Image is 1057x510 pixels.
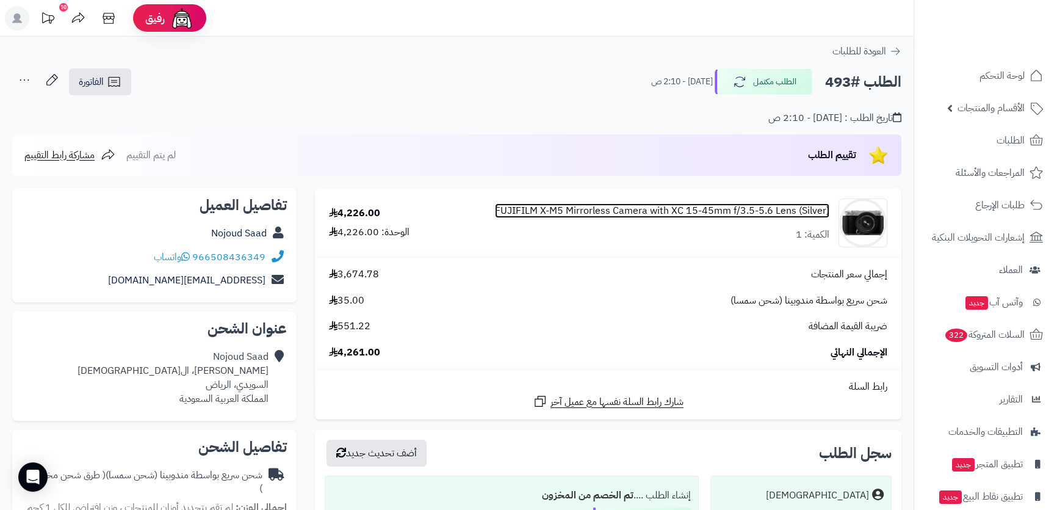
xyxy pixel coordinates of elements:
[170,6,194,31] img: ai-face.png
[22,440,287,454] h2: تفاصيل الشحن
[59,3,68,12] div: 10
[329,346,380,360] span: 4,261.00
[329,294,364,308] span: 35.00
[922,191,1050,220] a: طلبات الإرجاع
[495,204,829,218] a: FUJIFILM X-M5 Mirrorless Camera with XC 15-45mm f/3.5-5.6 Lens (Silver)
[32,6,63,34] a: تحديثات المنصة
[974,9,1045,35] img: logo-2.png
[951,456,1023,473] span: تطبيق المتجر
[997,132,1025,149] span: الطلبات
[922,417,1050,446] a: التطبيقات والخدمات
[154,250,190,264] a: واتساب
[329,206,380,220] div: 4,226.00
[542,488,633,503] b: تم الخصم من المخزون
[329,319,370,333] span: 551.22
[922,352,1050,382] a: أدوات التسويق
[922,288,1050,317] a: وآتس آبجديد
[922,126,1050,155] a: الطلبات
[832,44,901,59] a: العودة للطلبات
[922,223,1050,252] a: إشعارات التحويلات البنكية
[831,346,887,360] span: الإجمالي النهائي
[768,111,901,125] div: تاريخ الطلب : [DATE] - 2:10 ص
[126,148,176,162] span: لم يتم التقييم
[958,100,1025,117] span: الأقسام والمنتجات
[333,484,691,508] div: إنشاء الطلب ....
[970,359,1023,376] span: أدوات التسويق
[999,261,1023,279] span: العملاء
[326,440,427,467] button: أضف تحديث جديد
[956,164,1025,181] span: المراجعات والأسئلة
[78,350,269,406] div: Nojoud Saad [PERSON_NAME]، ال[DEMOGRAPHIC_DATA] السويدي، الرياض المملكة العربية السعودية
[550,395,684,409] span: شارك رابط السلة نفسها مع عميل آخر
[922,385,1050,414] a: التقارير
[808,148,856,162] span: تقييم الطلب
[932,229,1025,246] span: إشعارات التحويلات البنكية
[211,226,267,241] a: Nojoud Saad
[965,296,988,310] span: جديد
[320,380,896,394] div: رابط السلة
[811,268,887,282] span: إجمالي سعر المنتجات
[922,320,1050,349] a: السلات المتروكة322
[22,468,262,497] div: شحن سريع بواسطة مندوبينا (شحن سمسا)
[24,468,262,497] span: ( طرق شحن مخصصة )
[22,198,287,213] h2: تفاصيل العميل
[329,225,409,239] div: الوحدة: 4,226.00
[948,423,1023,440] span: التطبيقات والخدمات
[69,68,131,95] a: الفاتورة
[825,70,901,95] h2: الطلب #493
[964,294,1023,311] span: وآتس آب
[975,197,1025,214] span: طلبات الإرجاع
[192,250,265,264] a: 966508436349
[24,148,95,162] span: مشاركة رابط التقييم
[796,228,829,242] div: الكمية: 1
[922,255,1050,285] a: العملاء
[832,44,886,59] span: العودة للطلبات
[952,458,975,472] span: جديد
[329,268,379,282] span: 3,674.78
[979,67,1025,84] span: لوحة التحكم
[145,11,165,26] span: رفيق
[651,76,713,88] small: [DATE] - 2:10 ص
[731,294,887,308] span: شحن سريع بواسطة مندوبينا (شحن سمسا)
[939,490,962,504] span: جديد
[922,158,1050,188] a: المراجعات والأسئلة
[839,199,887,247] img: 1732790138-1-90x90.jpg
[945,329,967,342] span: 322
[766,489,869,503] div: [DEMOGRAPHIC_DATA]
[18,462,48,492] div: Open Intercom Messenger
[1000,391,1023,408] span: التقارير
[24,148,115,162] a: مشاركة رابط التقييم
[938,488,1023,505] span: تطبيق نقاط البيع
[819,446,892,461] h3: سجل الطلب
[809,319,887,333] span: ضريبة القيمة المضافة
[922,61,1050,90] a: لوحة التحكم
[944,326,1025,343] span: السلات المتروكة
[108,273,265,288] a: [EMAIL_ADDRESS][DOMAIN_NAME]
[715,69,812,95] button: الطلب مكتمل
[533,394,684,409] a: شارك رابط السلة نفسها مع عميل آخر
[922,450,1050,479] a: تطبيق المتجرجديد
[79,75,104,89] span: الفاتورة
[22,321,287,336] h2: عنوان الشحن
